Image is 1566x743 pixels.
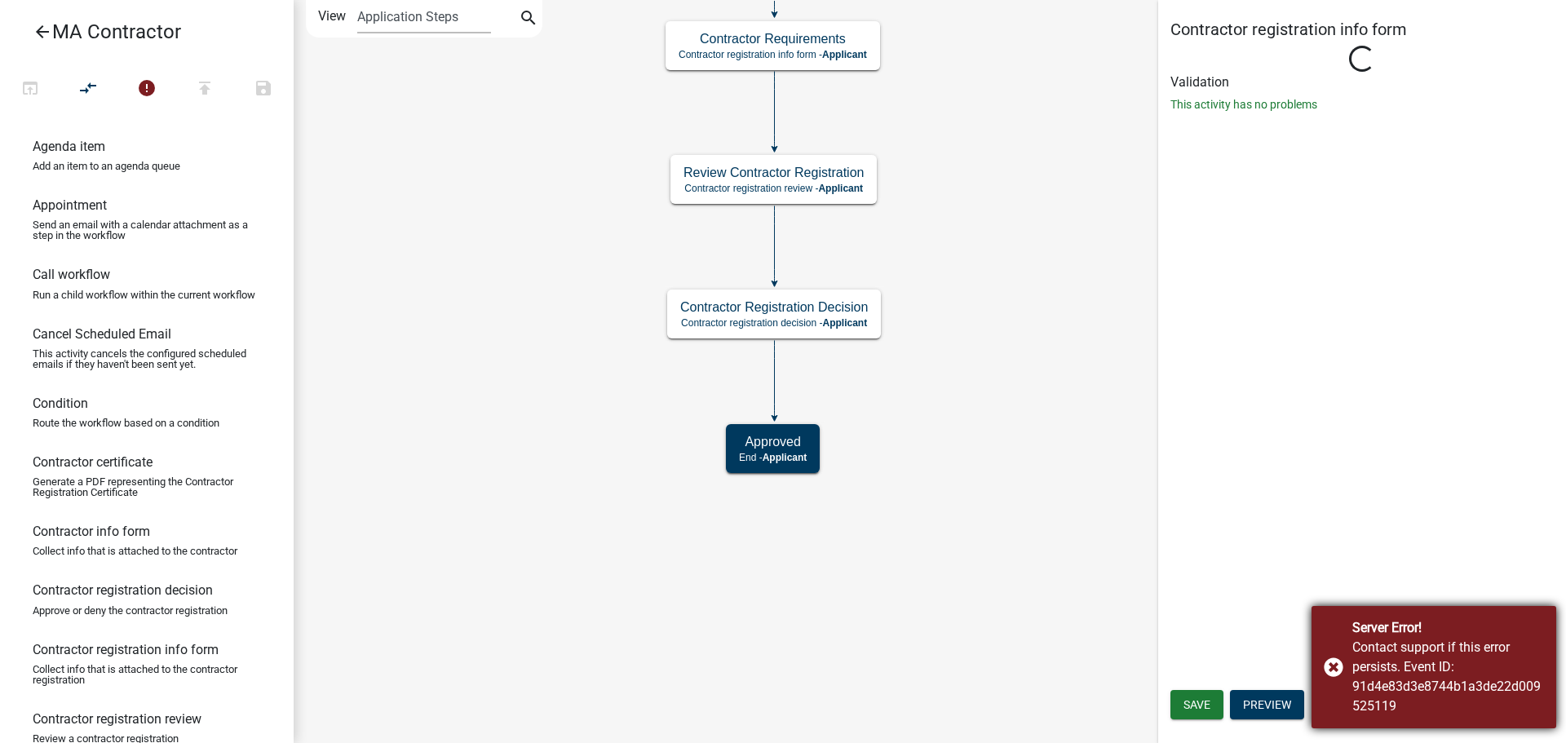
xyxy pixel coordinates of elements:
[1170,74,1554,90] h6: Validation
[33,524,150,539] h6: Contractor info form
[20,78,40,101] i: open_in_browser
[519,8,538,31] i: search
[33,348,261,369] p: This activity cancels the configured scheduled emails if they haven't been sent yet.
[59,72,117,107] button: Auto Layout
[33,219,261,241] p: Send an email with a calendar attachment as a step in the workflow
[33,418,219,428] p: Route the workflow based on a condition
[137,78,157,101] i: error
[175,72,234,107] button: Publish
[823,317,868,329] span: Applicant
[79,78,99,101] i: compare_arrows
[1230,690,1304,719] button: Preview
[234,72,293,107] button: Save
[33,642,219,657] h6: Contractor registration info form
[680,317,868,329] p: Contractor registration decision -
[1,72,60,107] button: Test Workflow
[818,183,863,194] span: Applicant
[33,476,261,498] p: Generate a PDF representing the Contractor Registration Certificate
[33,326,171,342] h6: Cancel Scheduled Email
[33,267,110,282] h6: Call workflow
[33,454,153,470] h6: Contractor certificate
[33,605,228,616] p: Approve or deny the contractor registration
[680,299,868,315] h5: Contractor Registration Decision
[13,13,268,51] a: MA Contractor
[763,452,807,463] span: Applicant
[1352,618,1544,638] div: Server Error!
[739,452,807,463] p: End -
[195,78,215,101] i: publish
[33,582,213,598] h6: Contractor registration decision
[33,396,88,411] h6: Condition
[117,72,176,107] button: 1 problems in this workflow
[1352,638,1544,716] div: Contact support if this error persists. Event ID: 91d4e83d3e8744b1a3de22d009525119
[33,290,255,300] p: Run a child workflow within the current workflow
[33,197,107,213] h6: Appointment
[1170,96,1554,113] p: This activity has no problems
[33,546,237,556] p: Collect info that is attached to the contractor
[683,165,864,180] h5: Review Contractor Registration
[515,7,542,33] button: search
[254,78,273,101] i: save
[822,49,867,60] span: Applicant
[33,711,201,727] h6: Contractor registration review
[33,664,261,685] p: Collect info that is attached to the contractor registration
[33,139,105,154] h6: Agenda item
[679,31,867,46] h5: Contractor Requirements
[33,22,52,45] i: arrow_back
[739,434,807,449] h5: Approved
[33,161,180,171] p: Add an item to an agenda queue
[1183,698,1210,711] span: Save
[683,183,864,194] p: Contractor registration review -
[679,49,867,60] p: Contractor registration info form -
[1170,20,1554,39] h5: Contractor registration info form
[1170,690,1223,719] button: Save
[1,72,293,111] div: Workflow actions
